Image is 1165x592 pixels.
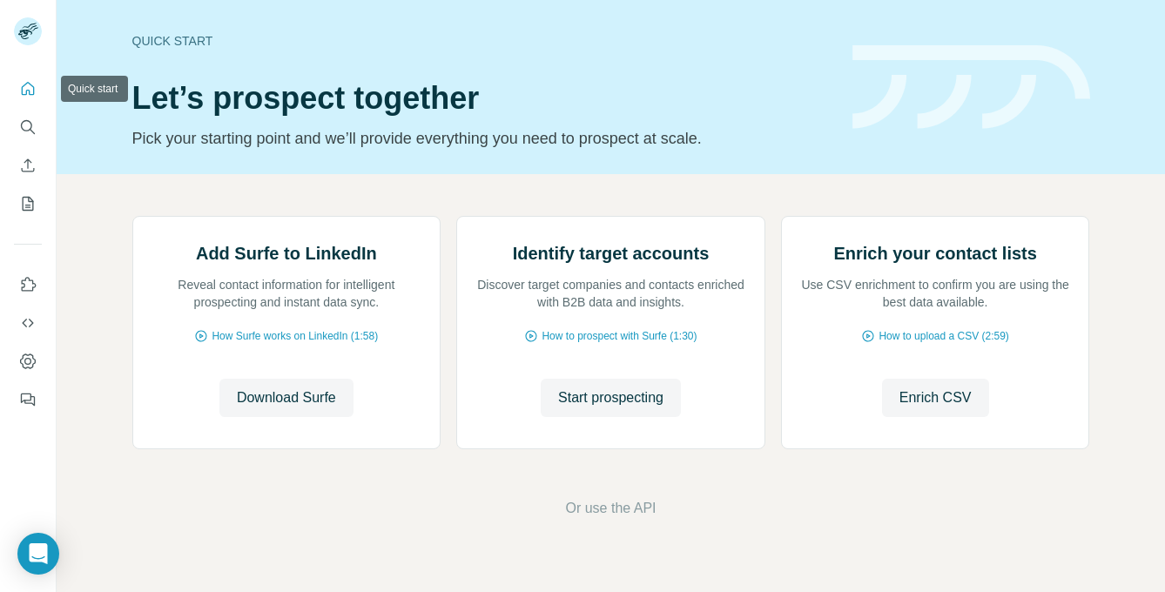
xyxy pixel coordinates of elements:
img: banner [852,45,1090,130]
span: Enrich CSV [899,387,972,408]
p: Pick your starting point and we’ll provide everything you need to prospect at scale. [132,126,832,151]
button: Dashboard [14,346,42,377]
span: How Surfe works on LinkedIn (1:58) [212,328,378,344]
div: Open Intercom Messenger [17,533,59,575]
p: Reveal contact information for intelligent prospecting and instant data sync. [151,276,423,311]
h1: Let’s prospect together [132,81,832,116]
div: Quick start [132,32,832,50]
button: Enrich CSV [14,150,42,181]
button: Use Surfe API [14,307,42,339]
span: How to prospect with Surfe (1:30) [542,328,697,344]
button: Search [14,111,42,143]
h2: Add Surfe to LinkedIn [196,241,377,266]
span: Start prospecting [558,387,663,408]
button: My lists [14,188,42,219]
button: Start prospecting [541,379,681,417]
h2: Identify target accounts [513,241,710,266]
span: Download Surfe [237,387,336,408]
span: How to upload a CSV (2:59) [879,328,1008,344]
button: Use Surfe on LinkedIn [14,269,42,300]
button: Enrich CSV [882,379,989,417]
p: Discover target companies and contacts enriched with B2B data and insights. [475,276,747,311]
button: Or use the API [565,498,656,519]
p: Use CSV enrichment to confirm you are using the best data available. [799,276,1072,311]
button: Feedback [14,384,42,415]
button: Download Surfe [219,379,354,417]
button: Quick start [14,73,42,104]
h2: Enrich your contact lists [833,241,1036,266]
